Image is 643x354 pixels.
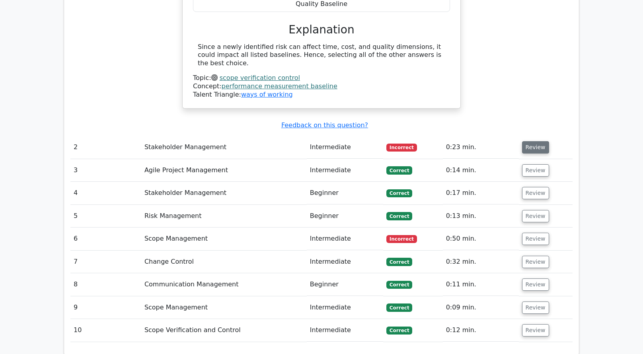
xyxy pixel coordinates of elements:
a: performance measurement baseline [222,82,337,90]
td: 0:50 min. [443,228,519,250]
div: Talent Triangle: [193,74,450,99]
button: Review [522,210,549,222]
td: 0:14 min. [443,159,519,182]
div: Concept: [193,82,450,91]
td: Agile Project Management [141,159,307,182]
td: Risk Management [141,205,307,228]
button: Review [522,187,549,199]
td: Intermediate [307,251,383,273]
td: 3 [70,159,141,182]
td: 7 [70,251,141,273]
button: Review [522,256,549,268]
span: Correct [386,189,412,197]
td: 4 [70,182,141,204]
td: 0:32 min. [443,251,519,273]
div: Topic: [193,74,450,82]
td: Change Control [141,251,307,273]
td: Intermediate [307,319,383,342]
button: Review [522,164,549,177]
td: Scope Verification and Control [141,319,307,342]
td: 0:17 min. [443,182,519,204]
td: 0:23 min. [443,136,519,159]
a: Feedback on this question? [281,121,368,129]
td: Intermediate [307,228,383,250]
td: Intermediate [307,136,383,159]
td: 5 [70,205,141,228]
td: Beginner [307,273,383,296]
td: 8 [70,273,141,296]
span: Correct [386,258,412,266]
span: Correct [386,281,412,289]
div: Since a newly identified risk can affect time, cost, and quality dimensions, it could impact all ... [198,43,445,68]
button: Review [522,278,549,291]
span: Correct [386,327,412,335]
span: Correct [386,212,412,220]
a: ways of working [241,91,293,98]
td: 0:11 min. [443,273,519,296]
td: Beginner [307,205,383,228]
td: 9 [70,296,141,319]
button: Review [522,324,549,336]
td: 0:12 min. [443,319,519,342]
button: Review [522,141,549,154]
span: Correct [386,166,412,174]
span: Incorrect [386,144,417,152]
td: 2 [70,136,141,159]
h3: Explanation [198,23,445,37]
td: Stakeholder Management [141,182,307,204]
button: Review [522,233,549,245]
span: Incorrect [386,235,417,243]
a: scope verification control [220,74,300,82]
td: Beginner [307,182,383,204]
td: Intermediate [307,296,383,319]
td: Scope Management [141,296,307,319]
td: Intermediate [307,159,383,182]
td: 6 [70,228,141,250]
td: Communication Management [141,273,307,296]
td: Stakeholder Management [141,136,307,159]
button: Review [522,301,549,314]
span: Correct [386,303,412,311]
td: Scope Management [141,228,307,250]
td: 0:09 min. [443,296,519,319]
td: 0:13 min. [443,205,519,228]
td: 10 [70,319,141,342]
